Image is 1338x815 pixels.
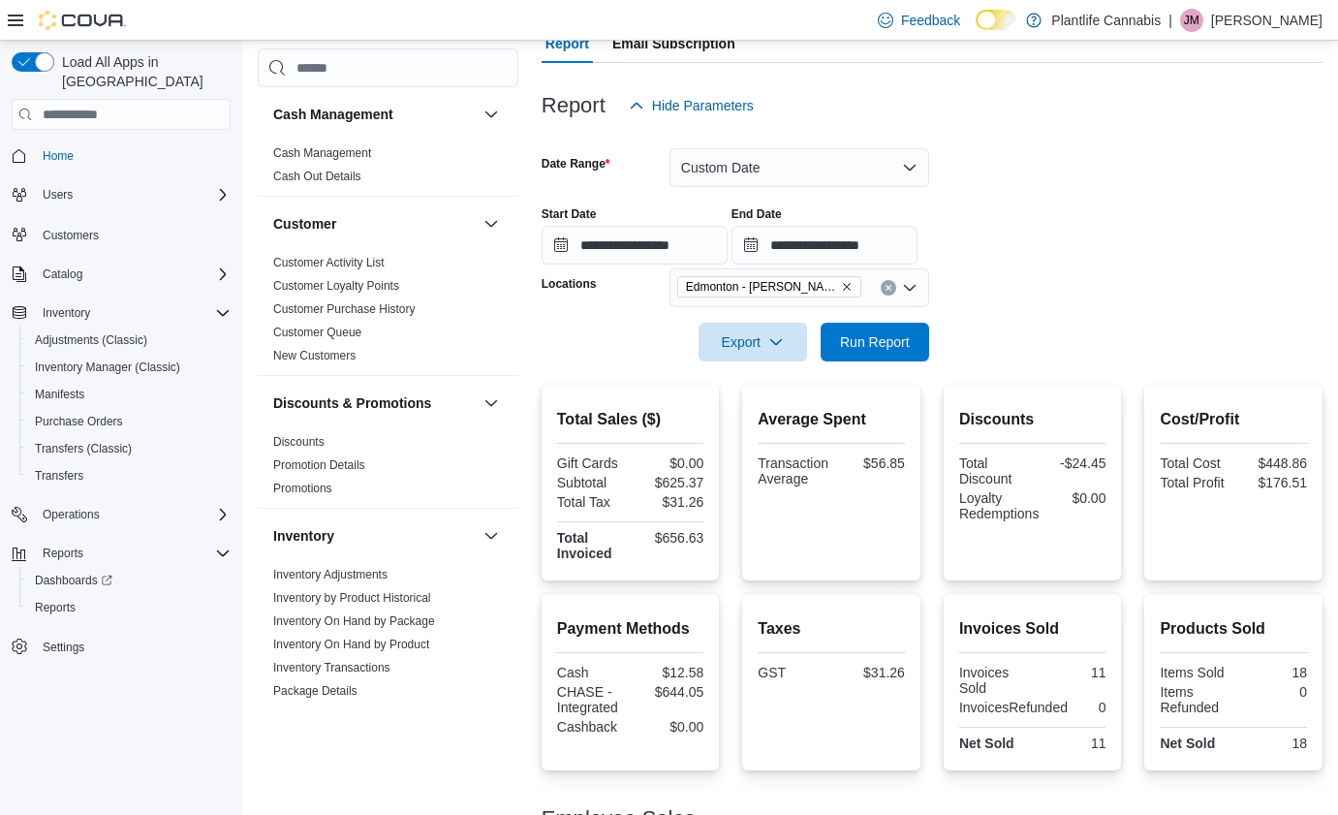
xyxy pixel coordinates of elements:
button: Operations [35,503,108,526]
button: Adjustments (Classic) [19,327,238,354]
strong: Net Sold [1160,736,1215,751]
span: Adjustments (Classic) [27,329,231,352]
span: Transfers [35,468,83,484]
button: Customers [4,220,238,248]
img: Cova [39,11,126,30]
div: Customer [258,251,518,375]
div: 0 [1237,684,1307,700]
span: Home [35,143,231,168]
div: Discounts & Promotions [258,430,518,508]
span: Catalog [35,263,231,286]
a: Dashboards [19,567,238,594]
span: Edmonton - Terra Losa [677,276,861,298]
div: Gift Cards [557,455,627,471]
a: Discounts [273,435,325,449]
span: Package Details [273,683,358,699]
span: JM [1184,9,1199,32]
button: Open list of options [902,280,918,296]
a: Purchase Orders [27,410,131,433]
div: Justin McIssac [1180,9,1203,32]
h2: Average Spent [758,408,905,431]
a: Customer Purchase History [273,302,416,316]
span: Users [43,187,73,203]
label: Date Range [542,156,610,172]
span: Inventory Manager (Classic) [35,360,180,375]
span: Transfers (Classic) [35,441,132,456]
span: Catalog [43,266,82,282]
button: Catalog [35,263,90,286]
button: Inventory [4,299,238,327]
strong: Total Invoiced [557,530,612,561]
span: Operations [35,503,231,526]
span: Reports [43,546,83,561]
a: Home [35,144,81,168]
a: Customer Activity List [273,256,385,269]
a: Inventory Adjustments [273,568,388,581]
a: Adjustments (Classic) [27,329,155,352]
label: Start Date [542,206,597,222]
button: Catalog [4,261,238,288]
span: Load All Apps in [GEOGRAPHIC_DATA] [54,52,231,91]
span: Promotion Details [273,457,365,473]
span: Cash Management [273,145,371,161]
span: Dashboards [35,573,112,588]
div: $0.00 [635,455,704,471]
div: Transaction Average [758,455,828,486]
div: Items Refunded [1160,684,1229,715]
span: Operations [43,507,100,522]
span: Reports [35,542,231,565]
span: Customer Purchase History [273,301,416,317]
a: Promotion Details [273,458,365,472]
span: Settings [35,635,231,659]
span: Manifests [35,387,84,402]
button: Manifests [19,381,238,408]
button: Run Report [821,323,929,361]
span: Inventory [43,305,90,321]
button: Export [699,323,807,361]
a: Feedback [870,1,968,40]
button: Users [35,183,80,206]
span: Edmonton - [PERSON_NAME] [686,277,837,297]
button: Reports [19,594,238,621]
h2: Invoices Sold [959,617,1106,641]
h2: Products Sold [1160,617,1307,641]
span: Customers [35,222,231,246]
h2: Discounts [959,408,1106,431]
span: Inventory Adjustments [273,567,388,582]
div: 11 [1037,665,1106,680]
button: Transfers [19,462,238,489]
div: $656.63 [635,530,704,546]
a: Inventory On Hand by Product [273,638,429,651]
div: Cash [557,665,627,680]
span: Discounts [273,434,325,450]
div: 18 [1237,736,1307,751]
h2: Cost/Profit [1160,408,1307,431]
a: Inventory by Product Historical [273,591,431,605]
a: Package Details [273,684,358,698]
a: Customers [35,224,107,247]
h3: Cash Management [273,105,393,124]
span: Customer Activity List [273,255,385,270]
span: Inventory On Hand by Package [273,613,435,629]
div: $56.85 [836,455,905,471]
span: Users [35,183,231,206]
span: Dashboards [27,569,231,592]
input: Press the down key to open a popover containing a calendar. [731,226,918,265]
button: Hide Parameters [621,86,762,125]
div: Cashback [557,719,627,735]
label: Locations [542,276,597,292]
button: Remove Edmonton - Terra Losa from selection in this group [841,281,853,293]
span: Inventory On Hand by Product [273,637,429,652]
span: Feedback [901,11,960,30]
p: Plantlife Cannabis [1051,9,1161,32]
a: Manifests [27,383,92,406]
span: Manifests [27,383,231,406]
span: Reports [35,600,76,615]
span: Inventory by Product Historical [273,590,431,606]
span: Customer Queue [273,325,361,340]
span: Cash Out Details [273,169,361,184]
p: [PERSON_NAME] [1211,9,1322,32]
button: Cash Management [480,103,503,126]
a: Transfers [27,464,91,487]
input: Press the down key to open a popover containing a calendar. [542,226,728,265]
